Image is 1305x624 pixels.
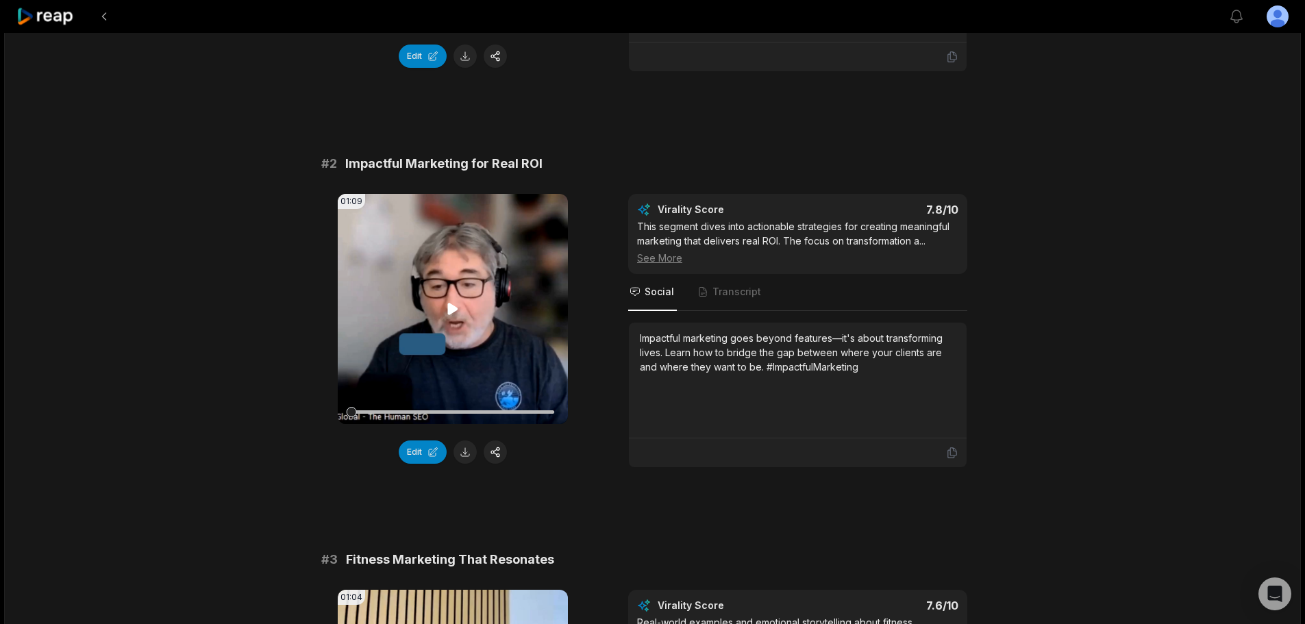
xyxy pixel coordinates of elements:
div: Virality Score [658,203,805,216]
div: Open Intercom Messenger [1258,577,1291,610]
span: Transcript [712,285,761,299]
video: Your browser does not support mp4 format. [338,194,568,424]
button: Edit [399,45,447,68]
div: Virality Score [658,599,805,612]
div: 7.6 /10 [812,599,959,612]
nav: Tabs [628,274,967,311]
div: 7.8 /10 [812,203,959,216]
span: Impactful Marketing for Real ROI [345,154,543,173]
div: See More [637,251,958,265]
div: Impactful marketing goes beyond features—it's about transforming lives. Learn how to bridge the g... [640,331,956,374]
span: # 2 [321,154,337,173]
span: # 3 [321,550,338,569]
span: Social [645,285,674,299]
button: Edit [399,440,447,464]
span: Fitness Marketing That Resonates [346,550,554,569]
div: This segment dives into actionable strategies for creating meaningful marketing that delivers rea... [637,219,958,265]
